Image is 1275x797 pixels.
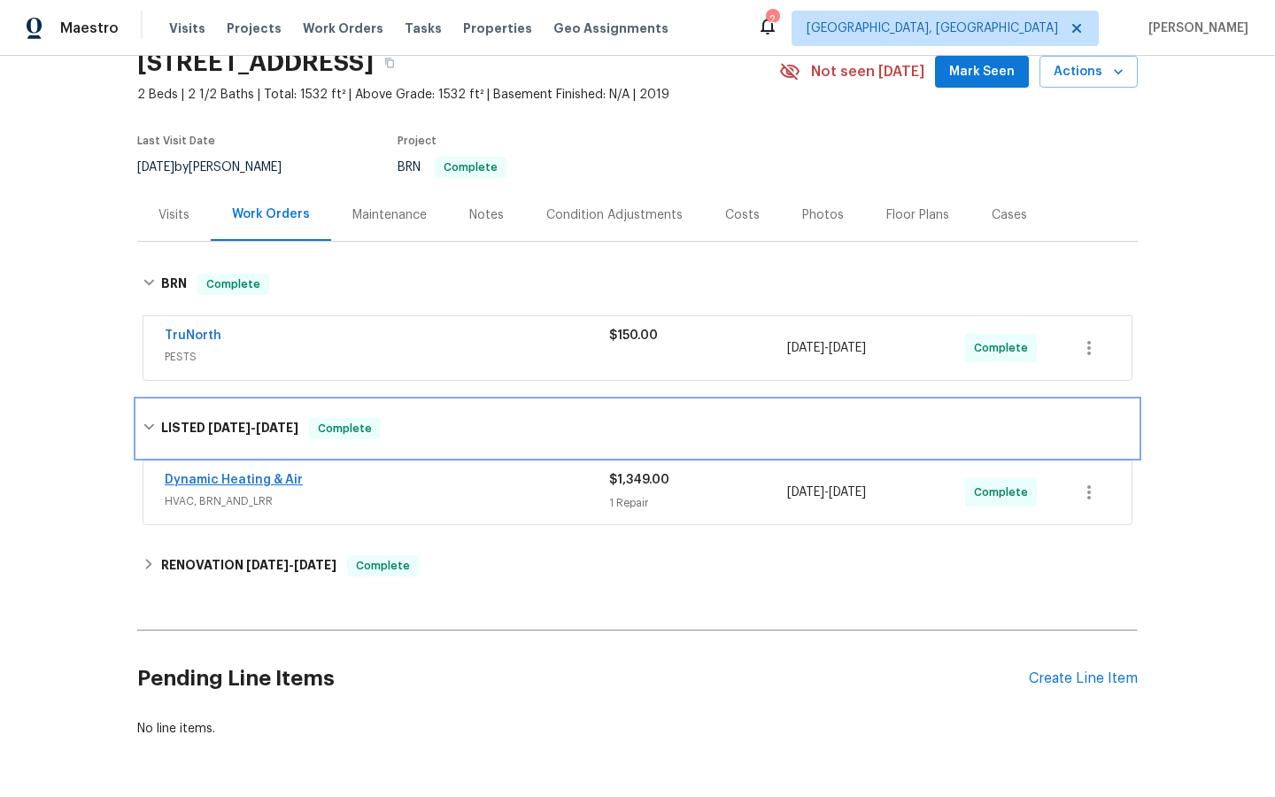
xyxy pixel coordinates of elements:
span: Last Visit Date [137,135,215,146]
div: Maintenance [352,206,427,224]
span: [DATE] [829,486,866,499]
button: Copy Address [374,47,406,79]
span: Tasks [405,22,442,35]
span: Project [398,135,437,146]
span: [DATE] [787,486,824,499]
span: Maestro [60,19,119,37]
span: Mark Seen [949,61,1015,83]
span: [DATE] [829,342,866,354]
span: Complete [974,484,1035,501]
a: Dynamic Heating & Air [165,474,303,486]
span: - [787,339,866,357]
span: [DATE] [256,422,298,434]
div: Floor Plans [886,206,949,224]
span: Complete [349,557,417,575]
span: - [208,422,298,434]
h6: LISTED [161,418,298,439]
div: Condition Adjustments [546,206,683,224]
span: $150.00 [609,329,658,342]
span: PESTS [165,348,609,366]
div: RENOVATION [DATE]-[DATE]Complete [137,545,1138,587]
span: Visits [169,19,205,37]
div: Photos [802,206,844,224]
div: Visits [158,206,189,224]
span: Geo Assignments [553,19,668,37]
a: TruNorth [165,329,221,342]
span: [DATE] [208,422,251,434]
div: LISTED [DATE]-[DATE]Complete [137,400,1138,457]
h2: Pending Line Items [137,638,1029,720]
span: $1,349.00 [609,474,669,486]
span: [GEOGRAPHIC_DATA], [GEOGRAPHIC_DATA] [807,19,1058,37]
span: BRN [398,161,506,174]
div: 2 [766,11,778,28]
span: - [246,559,336,571]
div: No line items. [137,720,1138,738]
span: [DATE] [787,342,824,354]
div: by [PERSON_NAME] [137,157,303,178]
span: Complete [199,275,267,293]
span: Not seen [DATE] [811,63,924,81]
h6: RENOVATION [161,555,336,576]
div: Costs [725,206,760,224]
span: [DATE] [137,161,174,174]
span: [PERSON_NAME] [1141,19,1248,37]
div: Create Line Item [1029,670,1138,687]
span: [DATE] [246,559,289,571]
div: 1 Repair [609,494,787,512]
span: [DATE] [294,559,336,571]
button: Actions [1039,56,1138,89]
span: Properties [463,19,532,37]
span: 2 Beds | 2 1/2 Baths | Total: 1532 ft² | Above Grade: 1532 ft² | Basement Finished: N/A | 2019 [137,86,779,104]
span: Complete [311,420,379,437]
div: Work Orders [232,205,310,223]
div: BRN Complete [137,256,1138,313]
button: Mark Seen [935,56,1029,89]
span: - [787,484,866,501]
span: Complete [974,339,1035,357]
span: Complete [437,162,505,173]
h2: [STREET_ADDRESS] [137,54,374,72]
span: Work Orders [303,19,383,37]
span: Actions [1054,61,1124,83]
div: Notes [469,206,504,224]
h6: BRN [161,274,187,295]
div: Cases [992,206,1027,224]
span: Projects [227,19,282,37]
span: HVAC, BRN_AND_LRR [165,492,609,510]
